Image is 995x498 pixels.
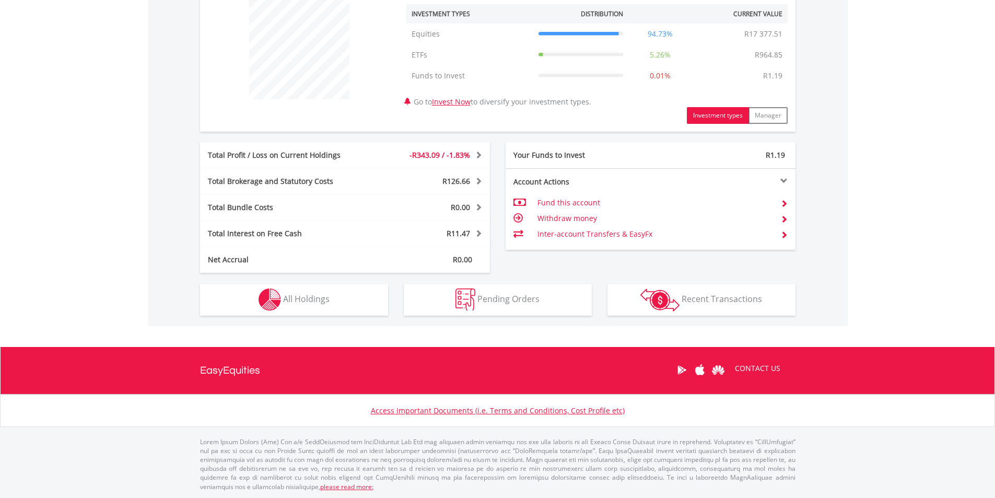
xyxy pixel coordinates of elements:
button: Pending Orders [404,284,592,316]
button: Investment types [687,107,749,124]
td: Withdraw money [537,211,772,226]
span: Pending Orders [477,293,540,305]
a: Google Play [673,354,691,386]
a: Access Important Documents (i.e. Terms and Conditions, Cost Profile etc) [371,406,625,415]
span: R126.66 [442,176,470,186]
div: Total Interest on Free Cash [200,228,369,239]
td: ETFs [406,44,533,65]
a: Invest Now [432,97,471,107]
td: R1.19 [758,65,788,86]
span: -R343.09 / -1.83% [409,150,470,160]
div: Distribution [581,9,623,18]
span: R11.47 [447,228,470,238]
td: 5.26% [628,44,692,65]
td: R964.85 [750,44,788,65]
a: please read more: [320,482,373,491]
td: Equities [406,24,533,44]
a: Apple [691,354,709,386]
div: Account Actions [506,177,651,187]
img: holdings-wht.png [259,288,281,311]
td: Inter-account Transfers & EasyFx [537,226,772,242]
td: 0.01% [628,65,692,86]
a: CONTACT US [728,354,788,383]
span: R1.19 [766,150,785,160]
div: Net Accrual [200,254,369,265]
span: Recent Transactions [682,293,762,305]
div: Your Funds to Invest [506,150,651,160]
th: Current Value [692,4,788,24]
span: R0.00 [453,254,472,264]
button: All Holdings [200,284,388,316]
div: Total Bundle Costs [200,202,369,213]
td: 94.73% [628,24,692,44]
span: R0.00 [451,202,470,212]
td: Fund this account [537,195,772,211]
a: EasyEquities [200,347,260,394]
th: Investment Types [406,4,533,24]
div: Total Profit / Loss on Current Holdings [200,150,369,160]
p: Lorem Ipsum Dolors (Ame) Con a/e SeddOeiusmod tem InciDiduntut Lab Etd mag aliquaen admin veniamq... [200,437,795,491]
a: Huawei [709,354,728,386]
img: transactions-zar-wht.png [640,288,680,311]
button: Manager [748,107,788,124]
div: Total Brokerage and Statutory Costs [200,176,369,187]
button: Recent Transactions [607,284,795,316]
td: Funds to Invest [406,65,533,86]
td: R17 377.51 [739,24,788,44]
span: All Holdings [283,293,330,305]
img: pending_instructions-wht.png [455,288,475,311]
